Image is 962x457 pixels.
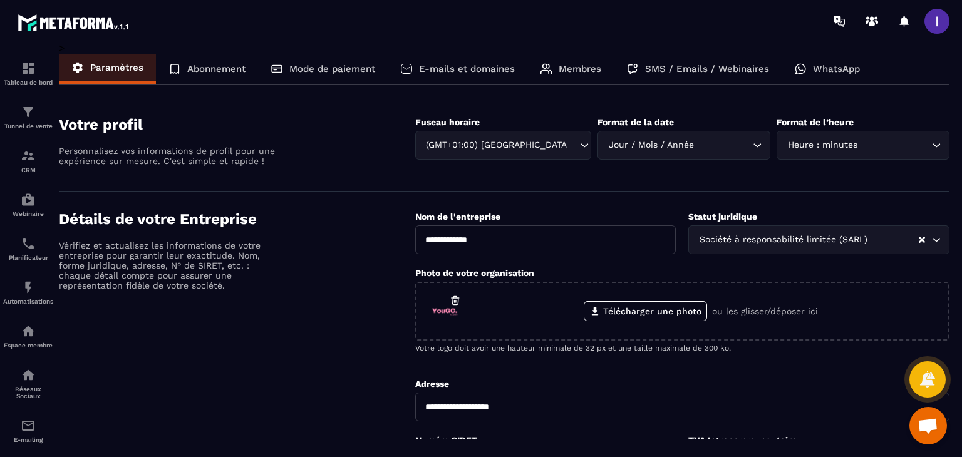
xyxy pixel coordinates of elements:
[688,225,949,254] div: Search for option
[21,418,36,433] img: email
[3,51,53,95] a: formationformationTableau de bord
[3,79,53,86] p: Tableau de bord
[3,95,53,139] a: formationformationTunnel de vente
[415,379,449,389] label: Adresse
[3,270,53,314] a: automationsautomationsAutomatisations
[415,212,500,222] label: Nom de l'entreprise
[59,116,415,133] h4: Votre profil
[21,324,36,339] img: automations
[3,123,53,130] p: Tunnel de vente
[909,407,947,444] a: Ouvrir le chat
[3,436,53,443] p: E-mailing
[3,342,53,349] p: Espace membre
[90,62,143,73] p: Paramètres
[18,11,130,34] img: logo
[688,212,757,222] label: Statut juridique
[606,138,696,152] span: Jour / Mois / Année
[419,63,515,74] p: E-mails et domaines
[870,233,918,247] input: Search for option
[21,192,36,207] img: automations
[712,306,818,316] p: ou les glisser/déposer ici
[3,358,53,409] a: social-networksocial-networkRéseaux Sociaux
[415,344,949,352] p: Votre logo doit avoir une hauteur minimale de 32 px et une taille maximale de 300 ko.
[415,131,592,160] div: Search for option
[59,146,278,166] p: Personnalisez vos informations de profil pour une expérience sur mesure. C'est simple et rapide !
[3,386,53,399] p: Réseaux Sociaux
[423,138,568,152] span: (GMT+01:00) [GEOGRAPHIC_DATA]
[777,117,854,127] label: Format de l’heure
[3,210,53,217] p: Webinaire
[415,435,477,445] label: Numéro SIRET
[567,138,577,152] input: Search for option
[559,63,601,74] p: Membres
[919,235,925,245] button: Clear Selected
[59,240,278,290] p: Vérifiez et actualisez les informations de votre entreprise pour garantir leur exactitude. Nom, f...
[597,117,674,127] label: Format de la date
[597,131,770,160] div: Search for option
[688,435,797,445] label: TVA Intracommunautaire
[785,138,860,152] span: Heure : minutes
[3,227,53,270] a: schedulerschedulerPlanificateur
[584,301,707,321] label: Télécharger une photo
[3,298,53,305] p: Automatisations
[289,63,375,74] p: Mode de paiement
[3,314,53,358] a: automationsautomationsEspace membre
[860,138,929,152] input: Search for option
[3,183,53,227] a: automationsautomationsWebinaire
[21,148,36,163] img: formation
[3,409,53,453] a: emailemailE-mailing
[696,233,870,247] span: Société à responsabilité limitée (SARL)
[187,63,246,74] p: Abonnement
[813,63,860,74] p: WhatsApp
[645,63,769,74] p: SMS / Emails / Webinaires
[696,138,750,152] input: Search for option
[3,167,53,173] p: CRM
[415,117,480,127] label: Fuseau horaire
[21,61,36,76] img: formation
[21,367,36,383] img: social-network
[3,254,53,261] p: Planificateur
[415,268,534,278] label: Photo de votre organisation
[777,131,949,160] div: Search for option
[21,236,36,251] img: scheduler
[3,139,53,183] a: formationformationCRM
[21,280,36,295] img: automations
[21,105,36,120] img: formation
[59,210,415,228] h4: Détails de votre Entreprise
